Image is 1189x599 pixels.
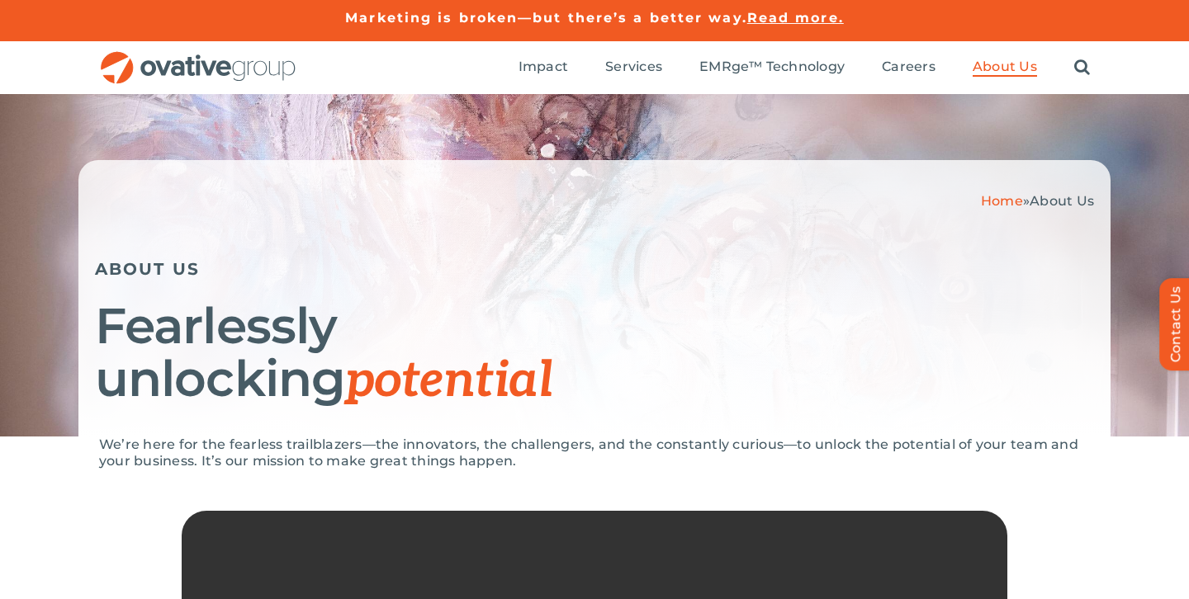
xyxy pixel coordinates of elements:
span: Impact [519,59,568,75]
span: EMRge™ Technology [699,59,845,75]
a: Marketing is broken—but there’s a better way. [345,10,747,26]
span: About Us [1030,193,1094,209]
span: About Us [973,59,1037,75]
a: EMRge™ Technology [699,59,845,77]
a: Home [981,193,1023,209]
a: Services [605,59,662,77]
span: potential [345,351,552,411]
a: About Us [973,59,1037,77]
nav: Menu [519,41,1090,94]
h1: Fearlessly unlocking [95,299,1094,408]
span: Careers [882,59,936,75]
h5: ABOUT US [95,259,1094,279]
a: Read more. [747,10,844,26]
a: Search [1074,59,1090,77]
a: OG_Full_horizontal_RGB [99,50,297,65]
p: We’re here for the fearless trailblazers—the innovators, the challengers, and the constantly curi... [99,436,1090,469]
a: Careers [882,59,936,77]
span: » [981,193,1094,209]
a: Impact [519,59,568,77]
span: Services [605,59,662,75]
